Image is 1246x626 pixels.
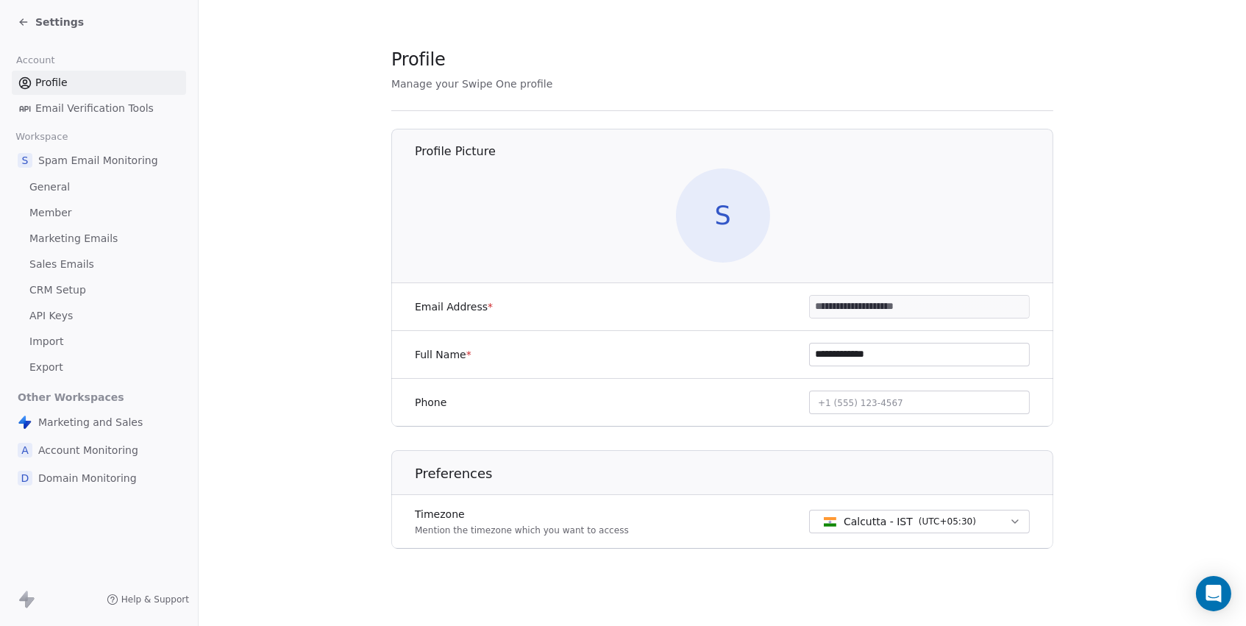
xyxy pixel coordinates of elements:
[29,257,94,272] span: Sales Emails
[35,15,84,29] span: Settings
[18,443,32,458] span: A
[809,510,1030,533] button: Calcutta - IST(UTC+05:30)
[29,205,72,221] span: Member
[391,78,552,90] span: Manage your Swipe One profile
[12,278,186,302] a: CRM Setup
[676,168,770,263] span: S
[809,391,1030,414] button: +1 (555) 123-4567
[415,395,446,410] label: Phone
[391,49,446,71] span: Profile
[29,231,118,246] span: Marketing Emails
[29,360,63,375] span: Export
[12,96,186,121] a: Email Verification Tools
[29,334,63,349] span: Import
[12,201,186,225] a: Member
[29,282,86,298] span: CRM Setup
[12,227,186,251] a: Marketing Emails
[12,330,186,354] a: Import
[818,398,903,408] span: +1 (555) 123-4567
[1196,576,1231,611] div: Open Intercom Messenger
[18,471,32,485] span: D
[12,304,186,328] a: API Keys
[10,49,61,71] span: Account
[38,443,138,458] span: Account Monitoring
[18,15,84,29] a: Settings
[12,355,186,380] a: Export
[12,252,186,277] a: Sales Emails
[12,71,186,95] a: Profile
[415,347,471,362] label: Full Name
[844,514,913,529] span: Calcutta - IST
[29,308,73,324] span: API Keys
[919,515,976,528] span: ( UTC+05:30 )
[35,75,68,90] span: Profile
[12,175,186,199] a: General
[107,594,189,605] a: Help & Support
[415,299,493,314] label: Email Address
[18,153,32,168] span: S
[415,524,629,536] p: Mention the timezone which you want to access
[38,153,158,168] span: Spam Email Monitoring
[10,126,74,148] span: Workspace
[415,143,1054,160] h1: Profile Picture
[415,465,1054,483] h1: Preferences
[38,471,137,485] span: Domain Monitoring
[18,415,32,430] img: Swipe%20One%20Logo%201-1.svg
[415,507,629,522] label: Timezone
[38,415,143,430] span: Marketing and Sales
[121,594,189,605] span: Help & Support
[35,101,154,116] span: Email Verification Tools
[12,385,130,409] span: Other Workspaces
[29,179,70,195] span: General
